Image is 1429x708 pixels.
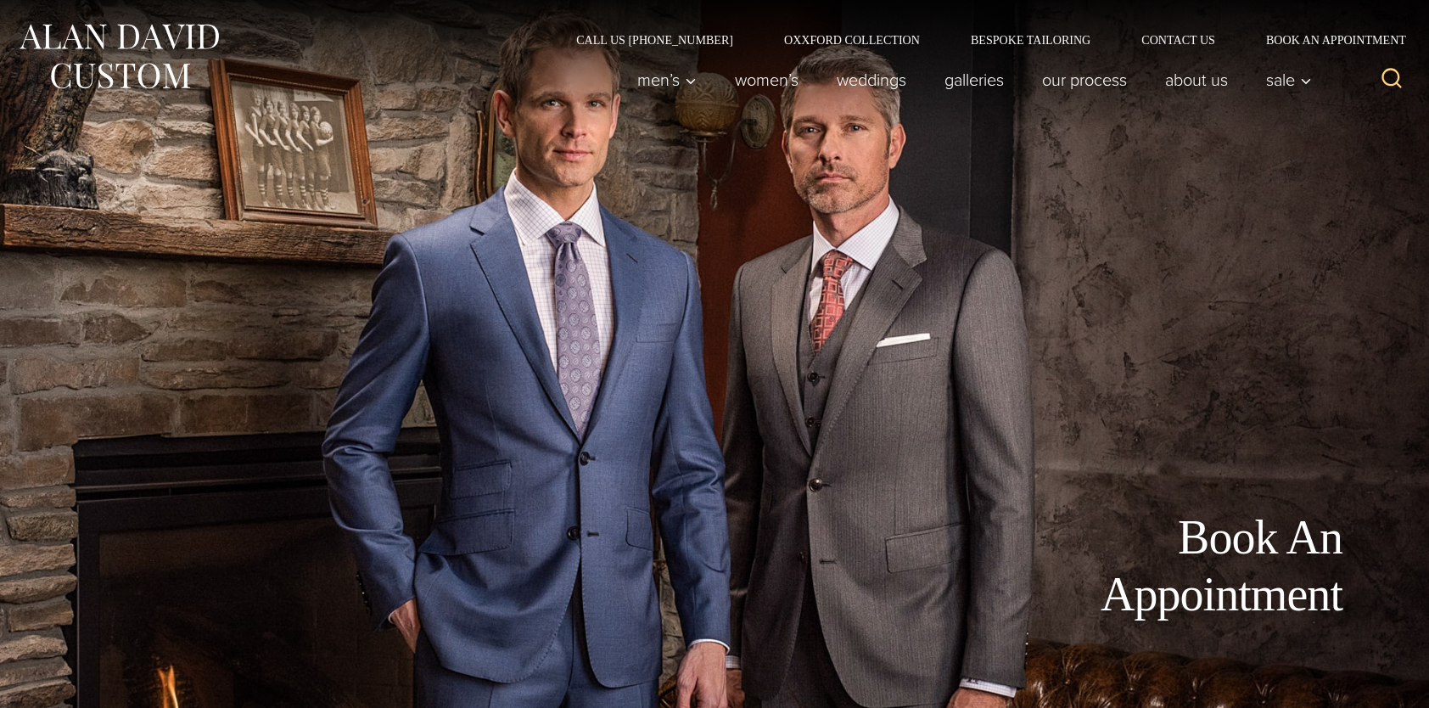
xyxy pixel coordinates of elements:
a: Contact Us [1116,34,1241,46]
a: Book an Appointment [1241,34,1412,46]
img: Alan David Custom [17,19,221,94]
a: About Us [1146,63,1247,97]
span: Men’s [637,71,697,88]
a: Galleries [926,63,1023,97]
button: View Search Form [1371,59,1412,100]
a: Call Us [PHONE_NUMBER] [551,34,759,46]
a: Oxxford Collection [759,34,945,46]
a: weddings [818,63,926,97]
nav: Secondary Navigation [551,34,1412,46]
a: Our Process [1023,63,1146,97]
a: Bespoke Tailoring [945,34,1116,46]
span: Sale [1266,71,1312,88]
nav: Primary Navigation [619,63,1321,97]
a: Women’s [716,63,818,97]
h1: Book An Appointment [961,509,1342,623]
